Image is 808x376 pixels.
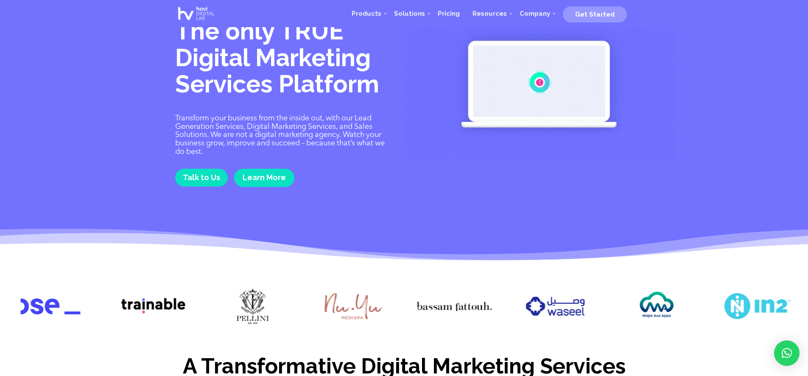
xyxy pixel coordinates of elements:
img: Digital Marketing Services [403,6,676,159]
a: Pricing [431,1,466,26]
a: Products [345,1,388,26]
span: Company [520,10,550,17]
h1: The only TRUE Digital Marketing Services Platform [175,18,391,102]
a: Resources [466,1,513,26]
a: Get Started [563,7,627,20]
p: Transform your business from the inside out, with our Lead Generation Services, Digital Marketing... [175,114,391,156]
a: Company [513,1,556,26]
span: Get Started [575,11,615,18]
span: Solutions [394,10,425,17]
a: Learn More [234,169,294,187]
a: Solutions [388,1,431,26]
span: Pricing [438,10,460,17]
a: Talk to Us [175,169,228,186]
span: Products [352,10,381,17]
span: Resources [472,10,507,17]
